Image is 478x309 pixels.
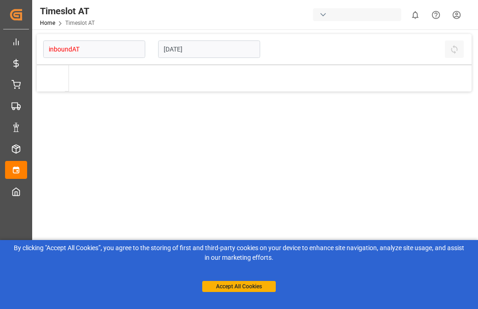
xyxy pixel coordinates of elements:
[426,5,446,25] button: Help Center
[405,5,426,25] button: show 0 new notifications
[40,4,95,18] div: Timeslot AT
[40,20,55,26] a: Home
[202,281,276,292] button: Accept All Cookies
[158,40,260,58] input: DD-MM-YYYY
[43,40,145,58] input: Type to search/select
[6,243,472,263] div: By clicking "Accept All Cookies”, you agree to the storing of first and third-party cookies on yo...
